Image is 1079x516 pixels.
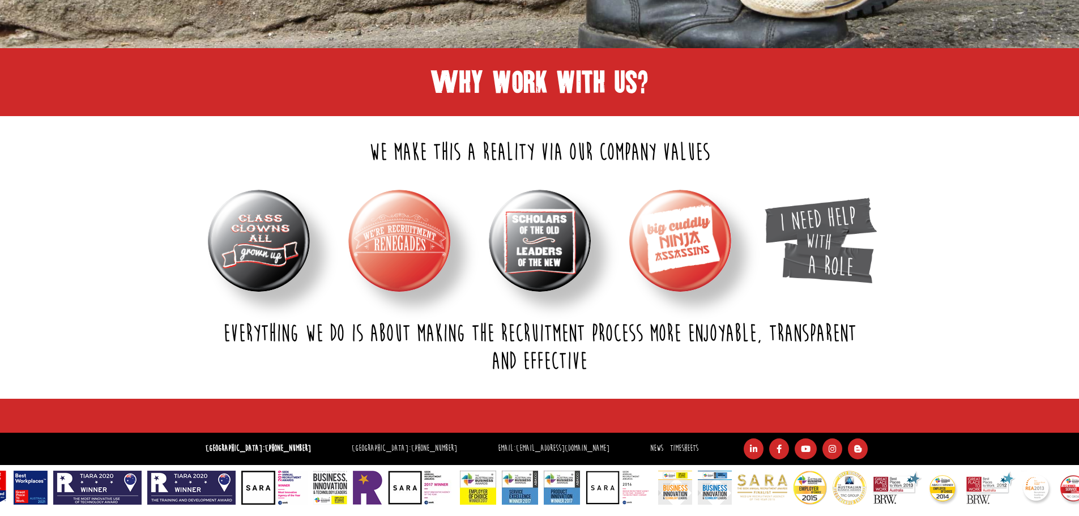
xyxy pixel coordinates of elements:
[516,443,609,454] a: [EMAIL_ADDRESS][DOMAIN_NAME]
[265,443,311,454] a: [PHONE_NUMBER]
[765,198,877,284] img: I Need Help with a role
[191,139,888,167] h2: We make this a reality via our company values
[191,320,888,376] h2: Everything we do is about making the recruitment process more enjoyable, transparent and effective
[629,190,731,292] img: Cuddly-Ninja-badge.png
[489,190,591,292] img: Scholars-of-the-old-badge.png
[495,441,612,457] li: Email:
[349,441,460,457] li: [GEOGRAPHIC_DATA]:
[208,190,310,292] img: Class-Clowns-badge.png
[411,443,457,454] a: [PHONE_NUMBER]
[189,65,891,99] h1: Why work with us?
[650,443,663,454] a: News
[348,190,450,292] img: Recruitment-Renegades-badge.png
[670,443,698,454] a: Timesheets
[206,443,311,454] strong: [GEOGRAPHIC_DATA]:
